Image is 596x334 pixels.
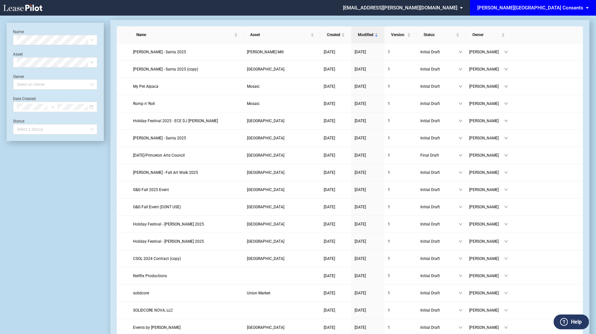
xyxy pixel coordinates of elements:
[324,290,348,296] a: [DATE]
[247,135,317,141] a: [GEOGRAPHIC_DATA]
[459,50,463,54] span: down
[388,238,414,245] a: 1
[324,66,348,72] a: [DATE]
[351,26,385,44] th: Modified
[133,239,204,244] span: Holiday Festival - Tim Mathias 2025
[504,102,508,106] span: down
[388,308,390,313] span: 1
[324,170,335,175] span: [DATE]
[324,273,348,279] a: [DATE]
[133,101,155,106] span: Romp n’ Roll
[420,255,459,262] span: Initial Draft
[459,257,463,261] span: down
[504,308,508,312] span: down
[247,205,285,209] span: Freshfields Village
[358,32,373,38] span: Modified
[133,119,218,123] span: Holiday Festival 2025 - ECE DJ Ben Felton
[133,136,186,140] span: Edwin McCora - Santa 2025
[247,152,317,159] a: [GEOGRAPHIC_DATA]
[388,169,414,176] a: 1
[459,171,463,174] span: down
[388,83,414,90] a: 1
[247,119,285,123] span: Freshfields Village
[133,135,241,141] a: [PERSON_NAME] - Santa 2025
[459,291,463,295] span: down
[355,221,381,227] a: [DATE]
[324,169,348,176] a: [DATE]
[459,84,463,88] span: down
[133,205,181,209] span: G&G Fall Event (DONT USE)
[133,204,241,210] a: G&G Fall Event (DONT USE)
[355,256,366,261] span: [DATE]
[420,152,459,159] span: Final Draft
[247,221,317,227] a: [GEOGRAPHIC_DATA]
[324,84,335,89] span: [DATE]
[133,170,198,175] span: Bob Williams - Fall Art Walk 2025
[133,66,241,72] a: [PERSON_NAME] - Santa 2025 (copy)
[355,204,381,210] a: [DATE]
[324,153,335,158] span: [DATE]
[459,188,463,192] span: down
[459,153,463,157] span: down
[13,119,24,123] label: Status
[504,188,508,192] span: down
[355,84,366,89] span: [DATE]
[247,169,317,176] a: [GEOGRAPHIC_DATA]
[247,324,317,331] a: [GEOGRAPHIC_DATA]
[459,239,463,243] span: down
[247,84,260,89] span: Mosaic
[247,83,317,90] a: Mosaic
[388,256,390,261] span: 1
[388,67,390,71] span: 1
[355,205,366,209] span: [DATE]
[244,26,320,44] th: Asset
[388,222,390,226] span: 1
[133,67,198,71] span: Edwin McCora - Santa 2025 (copy)
[504,257,508,261] span: down
[388,170,390,175] span: 1
[133,238,241,245] a: Holiday Festival - [PERSON_NAME] 2025
[133,152,241,159] a: [DATE]-Princeton Arts Council
[469,100,504,107] span: [PERSON_NAME]
[13,96,36,101] label: Date Created
[388,204,414,210] a: 1
[469,221,504,227] span: [PERSON_NAME]
[133,255,241,262] a: CSOL 2024 Contract (copy)
[420,118,459,124] span: Initial Draft
[459,102,463,106] span: down
[133,324,241,331] a: Events by [PERSON_NAME]
[388,100,414,107] a: 1
[477,5,583,11] div: [PERSON_NAME][GEOGRAPHIC_DATA] Consents
[388,135,414,141] a: 1
[133,290,241,296] a: solidcore
[133,169,241,176] a: [PERSON_NAME] - Fall Art Walk 2025
[420,186,459,193] span: Initial Draft
[469,273,504,279] span: [PERSON_NAME]
[466,26,511,44] th: Owner
[469,169,504,176] span: [PERSON_NAME]
[247,256,285,261] span: Freshfields Village
[472,32,500,38] span: Owner
[133,307,241,314] a: SOLIDCORE NOVA, LLC
[420,324,459,331] span: Initial Draft
[469,83,504,90] span: [PERSON_NAME]
[355,118,381,124] a: [DATE]
[420,66,459,72] span: Initial Draft
[388,273,414,279] a: 1
[459,119,463,123] span: down
[388,101,390,106] span: 1
[247,153,285,158] span: Princeton Shopping Center
[324,83,348,90] a: [DATE]
[355,66,381,72] a: [DATE]
[355,119,366,123] span: [DATE]
[324,256,335,261] span: [DATE]
[388,84,390,89] span: 1
[324,324,348,331] a: [DATE]
[50,105,55,109] span: to
[504,50,508,54] span: down
[324,119,335,123] span: [DATE]
[459,308,463,312] span: down
[504,205,508,209] span: down
[504,222,508,226] span: down
[388,50,390,54] span: 1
